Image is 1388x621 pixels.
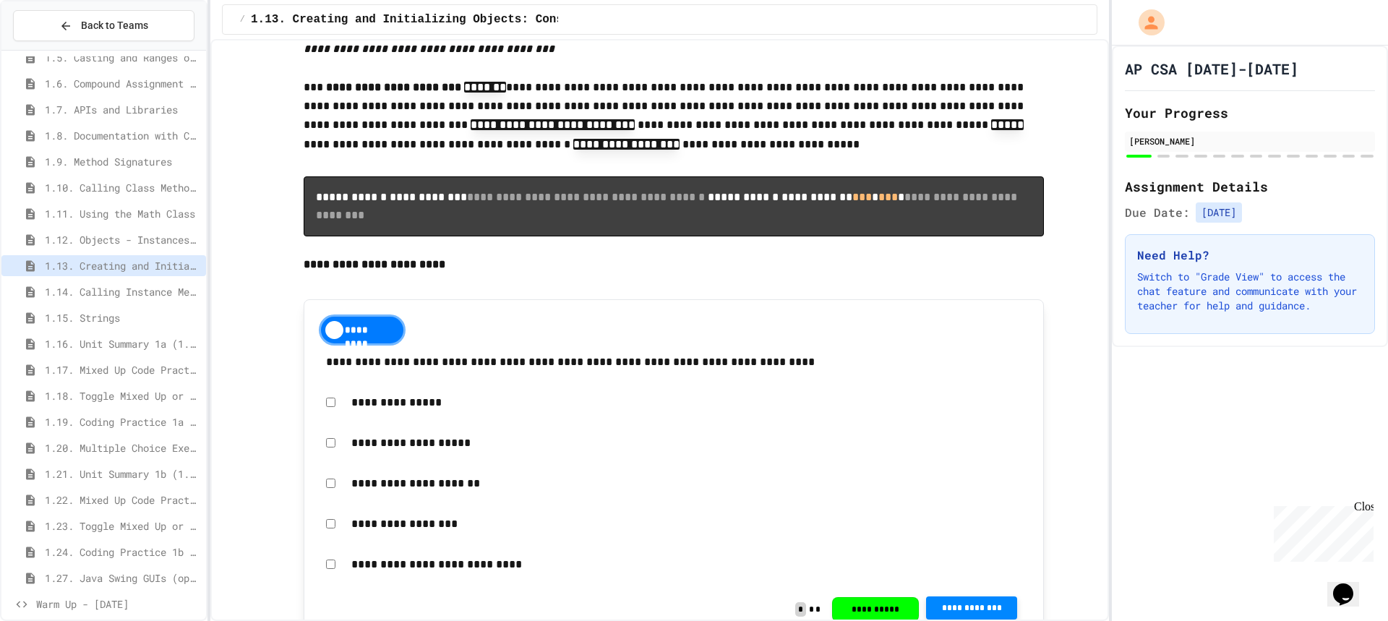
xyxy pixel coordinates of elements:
[45,414,200,429] span: 1.19. Coding Practice 1a (1.1-1.6)
[45,570,200,586] span: 1.27. Java Swing GUIs (optional)
[45,518,200,534] span: 1.23. Toggle Mixed Up or Write Code Practice 1b (1.7-1.15)
[1129,134,1371,147] div: [PERSON_NAME]
[1137,270,1363,313] p: Switch to "Grade View" to access the chat feature and communicate with your teacher for help and ...
[251,11,619,28] span: 1.13. Creating and Initializing Objects: Constructors
[6,6,100,92] div: Chat with us now!Close
[45,128,200,143] span: 1.8. Documentation with Comments and Preconditions
[45,466,200,481] span: 1.21. Unit Summary 1b (1.7-1.15)
[45,492,200,507] span: 1.22. Mixed Up Code Practice 1b (1.7-1.15)
[45,206,200,221] span: 1.11. Using the Math Class
[81,18,148,33] span: Back to Teams
[36,596,200,612] span: Warm Up - [DATE]
[45,180,200,195] span: 1.10. Calling Class Methods
[45,232,200,247] span: 1.12. Objects - Instances of Classes
[45,154,200,169] span: 1.9. Method Signatures
[45,336,200,351] span: 1.16. Unit Summary 1a (1.1-1.6)
[45,76,200,91] span: 1.6. Compound Assignment Operators
[1125,204,1190,221] span: Due Date:
[45,102,200,117] span: 1.7. APIs and Libraries
[45,50,200,65] span: 1.5. Casting and Ranges of Values
[45,544,200,560] span: 1.24. Coding Practice 1b (1.7-1.15)
[1327,563,1374,607] iframe: chat widget
[45,284,200,299] span: 1.14. Calling Instance Methods
[1196,202,1242,223] span: [DATE]
[45,440,200,455] span: 1.20. Multiple Choice Exercises for Unit 1a (1.1-1.6)
[240,14,245,25] span: /
[1125,59,1298,79] h1: AP CSA [DATE]-[DATE]
[45,258,200,273] span: 1.13. Creating and Initializing Objects: Constructors
[45,362,200,377] span: 1.17. Mixed Up Code Practice 1.1-1.6
[1137,247,1363,264] h3: Need Help?
[1125,103,1375,123] h2: Your Progress
[1125,176,1375,197] h2: Assignment Details
[45,310,200,325] span: 1.15. Strings
[1268,500,1374,562] iframe: chat widget
[45,388,200,403] span: 1.18. Toggle Mixed Up or Write Code Practice 1.1-1.6
[1123,6,1168,39] div: My Account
